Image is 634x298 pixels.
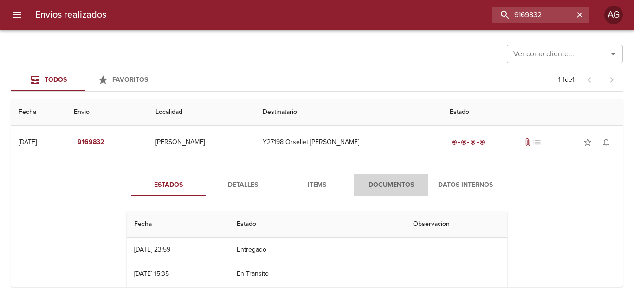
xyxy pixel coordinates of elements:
span: notifications_none [602,138,611,147]
h6: Envios realizados [35,7,106,22]
span: Favoritos [112,76,148,84]
td: En Transito [229,262,405,286]
div: Abrir información de usuario [604,6,623,24]
div: Tabs Envios [11,69,160,91]
span: Documentos [360,179,423,191]
div: [DATE] 15:35 [134,270,169,278]
th: Envio [66,99,148,126]
button: Activar notificaciones [597,133,615,152]
span: star_border [583,138,592,147]
td: Entregado [229,238,405,262]
div: Entregado [450,138,487,147]
div: [DATE] [19,138,37,146]
span: radio_button_checked [461,139,466,145]
th: Fecha [11,99,66,126]
th: Estado [229,211,405,238]
div: AG [604,6,623,24]
p: 1 - 1 de 1 [558,75,575,85]
span: Datos Internos [434,179,497,191]
td: [PERSON_NAME] [148,126,255,159]
em: 9169832 [78,137,104,148]
th: Fecha [127,211,229,238]
div: Tabs detalle de guia [131,174,503,196]
th: Destinatario [255,99,442,126]
span: Todos [45,76,67,84]
span: radio_button_checked [470,139,476,145]
button: Agregar a favoritos [578,133,597,152]
span: radio_button_checked [452,139,457,145]
span: Pagina siguiente [601,69,623,91]
button: 9169832 [74,134,108,151]
input: buscar [492,7,574,23]
th: Observacion [406,211,507,238]
span: Estados [137,179,200,191]
button: Abrir [607,47,620,60]
span: Detalles [211,179,274,191]
span: Tiene documentos adjuntos [523,138,532,147]
span: Items [285,179,349,191]
span: Pagina anterior [578,75,601,84]
td: Y27198 Orsellet [PERSON_NAME] [255,126,442,159]
span: No tiene pedido asociado [532,138,542,147]
span: radio_button_checked [479,139,485,145]
div: [DATE] 23:59 [134,245,170,253]
th: Localidad [148,99,255,126]
button: menu [6,4,28,26]
th: Estado [442,99,623,126]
